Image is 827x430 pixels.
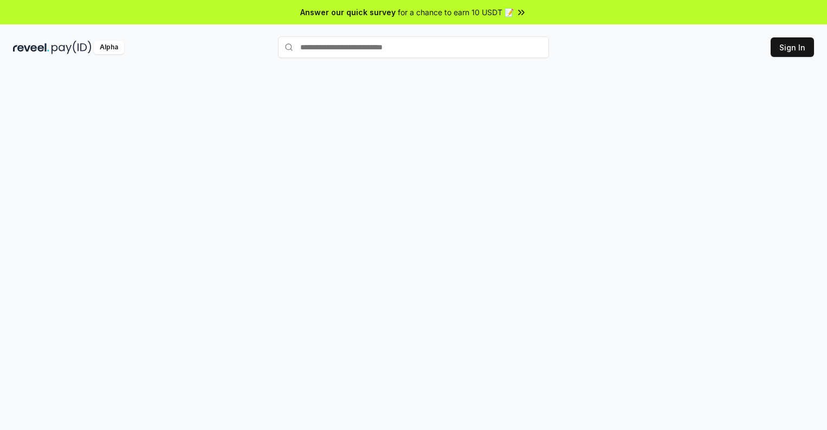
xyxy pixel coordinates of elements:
[398,7,514,18] span: for a chance to earn 10 USDT 📝
[94,41,124,54] div: Alpha
[300,7,396,18] span: Answer our quick survey
[13,41,49,54] img: reveel_dark
[51,41,92,54] img: pay_id
[771,37,814,57] button: Sign In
